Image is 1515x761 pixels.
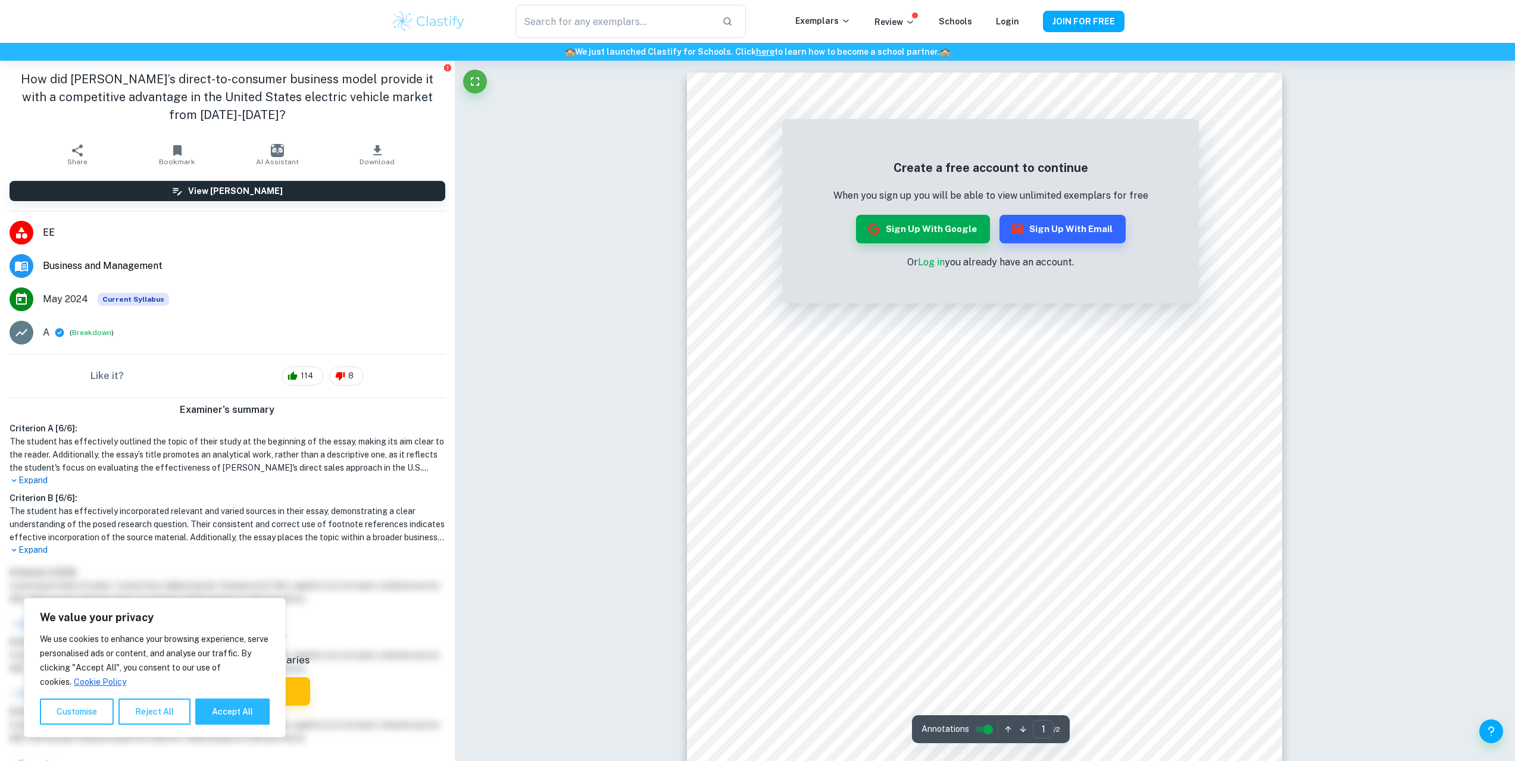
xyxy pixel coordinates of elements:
h1: The student has effectively outlined the topic of their study at the beginning of the essay, maki... [10,435,445,474]
p: Expand [10,544,445,556]
button: Customise [40,699,114,725]
span: Annotations [922,723,969,735]
div: 8 [329,367,364,386]
span: Share [67,158,88,166]
span: Current Syllabus [98,293,169,306]
p: We use cookies to enhance your browsing experience, serve personalised ads or content, and analys... [40,632,270,689]
h6: Criterion B [ 6 / 6 ]: [10,491,445,505]
a: Log in [918,256,945,268]
span: EE [43,226,445,240]
div: We value your privacy [24,598,286,737]
span: May 2024 [43,292,88,306]
h6: View [PERSON_NAME] [188,184,283,198]
p: Exemplars [795,14,851,27]
p: We value your privacy [40,610,270,625]
button: Share [27,138,127,171]
span: Download [360,158,395,166]
span: / 2 [1054,724,1060,735]
h1: The student has effectively incorporated relevant and varied sources in their essay, demonstratin... [10,505,445,544]
h1: How did [PERSON_NAME]’s direct-to-consumer business model provide it with a competitive advantage... [10,70,445,124]
button: Breakdown [72,327,111,338]
img: Clastify logo [391,10,467,33]
button: Fullscreen [463,70,487,93]
h6: Criterion A [ 6 / 6 ]: [10,422,445,435]
button: View [PERSON_NAME] [10,181,445,201]
span: 114 [294,370,320,382]
button: Download [327,138,427,171]
span: 8 [342,370,360,382]
button: Sign up with Google [856,215,990,243]
button: Sign up with Email [999,215,1126,243]
div: 114 [282,367,323,386]
span: ( ) [70,327,114,339]
input: Search for any exemplars... [516,5,712,38]
a: Login [996,17,1019,26]
p: A [43,325,49,340]
button: Accept All [195,699,270,725]
a: Cookie Policy [73,677,127,687]
div: This exemplar is based on the current syllabus. Feel free to refer to it for inspiration/ideas wh... [98,293,169,306]
span: 🏫 [940,47,950,57]
p: Review [874,15,915,29]
img: AI Assistant [271,144,284,157]
button: JOIN FOR FREE [1043,11,1124,32]
button: Bookmark [127,138,227,171]
button: Report issue [443,63,452,72]
a: here [756,47,774,57]
span: Bookmark [159,158,195,166]
p: When you sign up you will be able to view unlimited exemplars for free [833,189,1148,203]
h6: We just launched Clastify for Schools. Click to learn how to become a school partner. [2,45,1513,58]
a: Schools [939,17,972,26]
p: Expand [10,474,445,487]
h5: Create a free account to continue [833,159,1148,177]
span: 🏫 [565,47,575,57]
span: AI Assistant [256,158,299,166]
h6: Examiner's summary [5,403,450,417]
button: Reject All [118,699,190,725]
p: Or you already have an account. [833,255,1148,270]
span: Business and Management [43,259,445,273]
button: Help and Feedback [1479,719,1503,743]
h6: Like it? [90,369,124,383]
button: AI Assistant [227,138,327,171]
